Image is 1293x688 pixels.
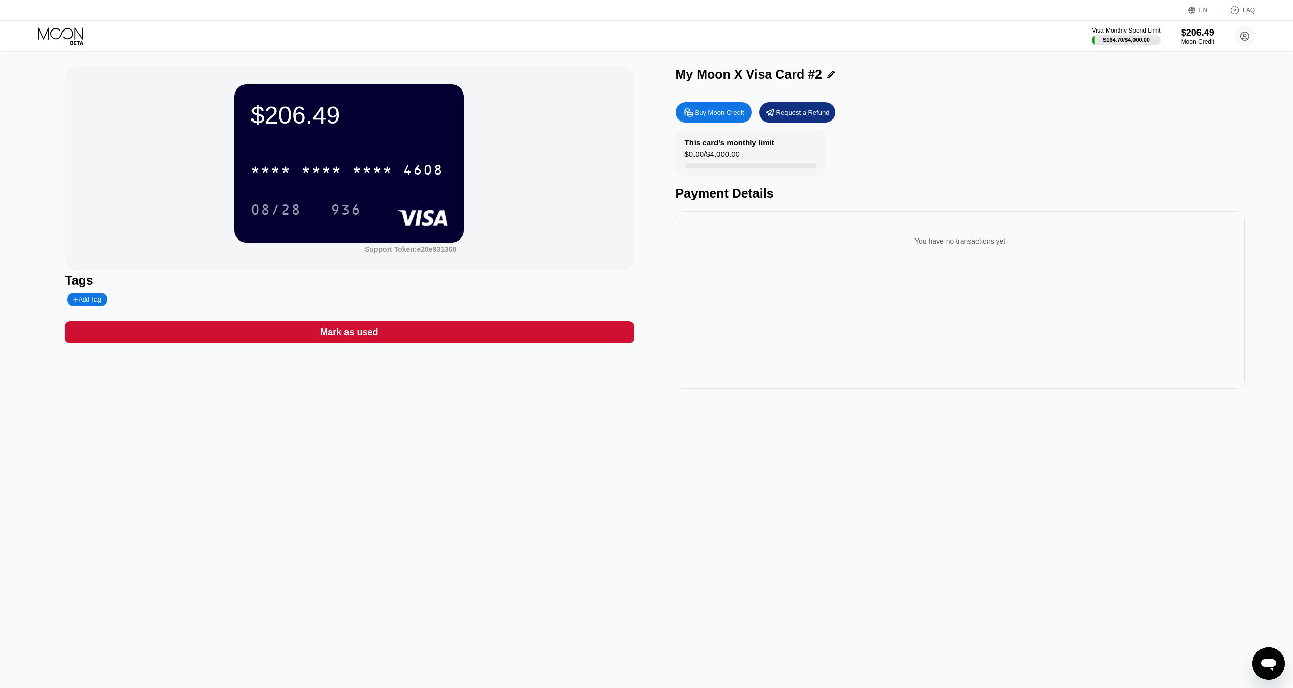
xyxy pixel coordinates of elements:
[65,273,634,288] div: Tags
[250,101,448,129] div: $206.49
[65,321,634,343] div: Mark as used
[685,138,774,147] div: This card’s monthly limit
[695,108,744,117] div: Buy Moon Credit
[684,227,1237,255] div: You have no transactions yet
[323,197,369,222] div: 936
[759,102,835,123] div: Request a Refund
[1219,5,1255,15] div: FAQ
[676,102,752,123] div: Buy Moon Credit
[365,245,456,253] div: Support Token:e20e931368
[1199,7,1208,14] div: EN
[243,197,309,222] div: 08/28
[250,203,301,219] div: 08/28
[676,67,823,82] div: My Moon X Visa Card #2
[685,149,740,163] div: $0.00 / $4,000.00
[1181,38,1214,45] div: Moon Credit
[403,163,444,180] div: 4608
[1243,7,1255,14] div: FAQ
[67,293,107,306] div: Add Tag
[331,203,361,219] div: 936
[320,326,378,338] div: Mark as used
[73,296,101,303] div: Add Tag
[1181,27,1214,45] div: $206.49Moon Credit
[1092,27,1160,34] div: Visa Monthly Spend Limit
[1103,37,1150,43] div: $164.70 / $4,000.00
[676,186,1245,201] div: Payment Details
[365,245,456,253] div: Support Token: e20e931368
[776,108,830,117] div: Request a Refund
[1092,27,1160,45] div: Visa Monthly Spend Limit$164.70/$4,000.00
[1252,647,1285,680] iframe: Button to launch messaging window
[1188,5,1219,15] div: EN
[1181,27,1214,38] div: $206.49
